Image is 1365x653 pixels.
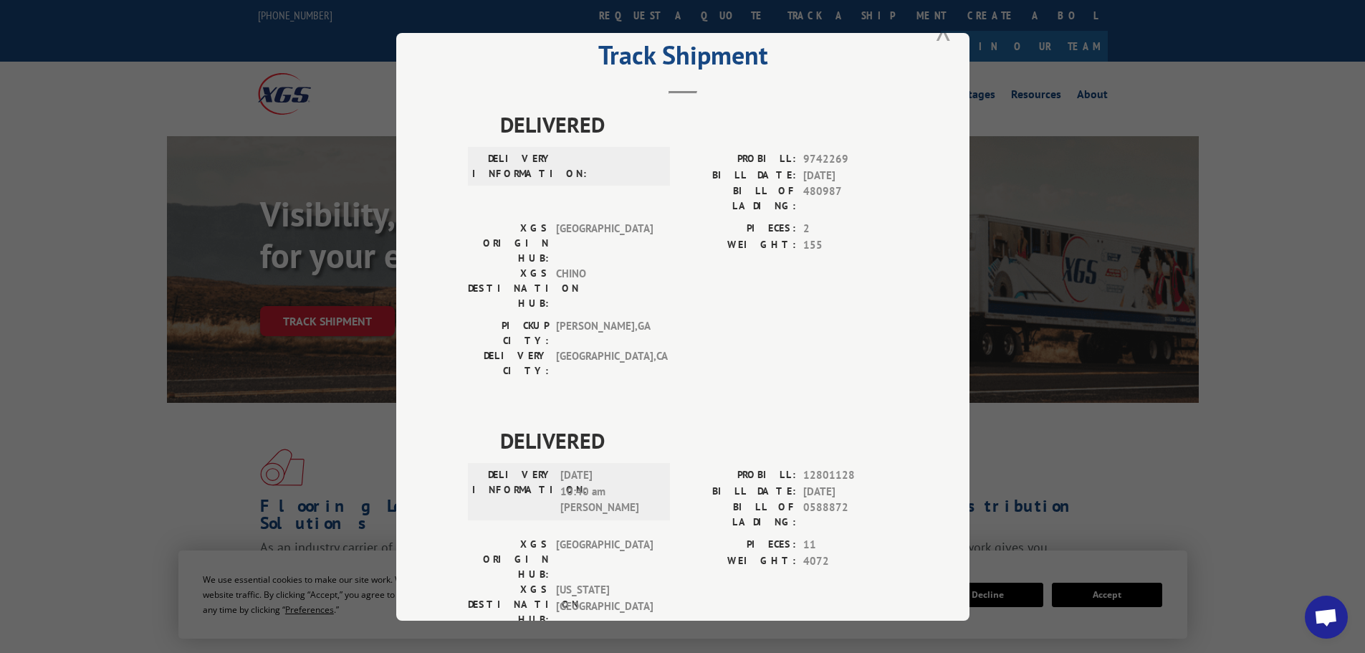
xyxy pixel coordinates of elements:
[683,553,796,569] label: WEIGHT:
[556,348,653,378] span: [GEOGRAPHIC_DATA] , CA
[1305,596,1348,639] div: Open chat
[500,424,898,457] span: DELIVERED
[468,318,549,348] label: PICKUP CITY:
[556,221,653,266] span: [GEOGRAPHIC_DATA]
[468,266,549,311] label: XGS DESTINATION HUB:
[472,467,553,516] label: DELIVERY INFORMATION:
[468,45,898,72] h2: Track Shipment
[468,348,549,378] label: DELIVERY CITY:
[468,221,549,266] label: XGS ORIGIN HUB:
[803,183,898,214] span: 480987
[683,237,796,253] label: WEIGHT:
[472,151,553,181] label: DELIVERY INFORMATION:
[500,108,898,140] span: DELIVERED
[556,266,653,311] span: CHINO
[556,582,653,627] span: [US_STATE][GEOGRAPHIC_DATA]
[683,500,796,530] label: BILL OF LADING:
[468,537,549,582] label: XGS ORIGIN HUB:
[936,11,952,49] button: Close modal
[556,318,653,348] span: [PERSON_NAME] , GA
[803,537,898,553] span: 11
[803,553,898,569] span: 4072
[683,151,796,168] label: PROBILL:
[560,467,657,516] span: [DATE] 10:40 am [PERSON_NAME]
[803,500,898,530] span: 0588872
[683,483,796,500] label: BILL DATE:
[683,537,796,553] label: PIECES:
[683,467,796,484] label: PROBILL:
[803,167,898,183] span: [DATE]
[683,167,796,183] label: BILL DATE:
[803,237,898,253] span: 155
[803,221,898,237] span: 2
[803,467,898,484] span: 12801128
[556,537,653,582] span: [GEOGRAPHIC_DATA]
[683,221,796,237] label: PIECES:
[468,582,549,627] label: XGS DESTINATION HUB:
[683,183,796,214] label: BILL OF LADING:
[803,151,898,168] span: 9742269
[803,483,898,500] span: [DATE]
